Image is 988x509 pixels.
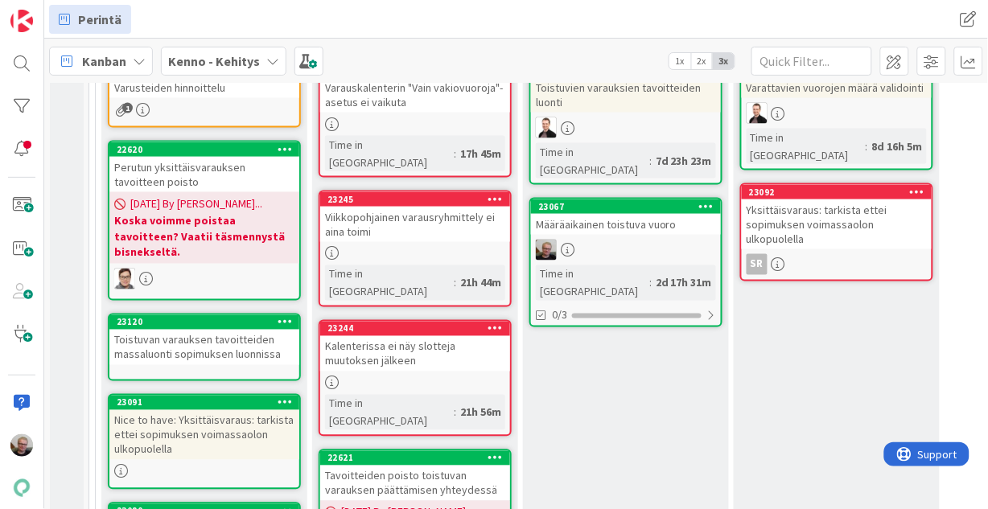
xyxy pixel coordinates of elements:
[325,265,454,301] div: Time in [GEOGRAPHIC_DATA]
[456,274,505,292] div: 21h 44m
[327,194,510,205] div: 23245
[168,53,260,69] b: Kenno - Kehitys
[108,314,301,381] a: 23120Toistuvan varauksen tavoitteiden massaluonti sopimuksen luonnissa
[319,191,512,307] a: 23245Viikkopohjainen varausryhmittely ei aina toimiTime in [GEOGRAPHIC_DATA]:21h 44m
[866,138,868,155] span: :
[122,103,133,113] span: 1
[531,199,721,214] div: 23067
[751,47,872,76] input: Quick Filter...
[454,404,456,421] span: :
[109,142,299,157] div: 22620
[691,53,713,69] span: 2x
[109,315,299,365] div: 23120Toistuvan varauksen tavoitteiden massaluonti sopimuksen luonnissa
[117,144,299,155] div: 22620
[320,451,510,466] div: 22621
[320,466,510,501] div: Tavoitteiden poisto toistuvan varauksen päättämisen yhteydessä
[320,192,510,207] div: 23245
[320,63,510,113] div: Varauskalenterin "Vain vakiovuoroja"-asetus ei vaikuta
[749,187,932,198] div: 23092
[529,61,722,185] a: Toistuvien varauksien tavoitteiden luontiVPTime in [GEOGRAPHIC_DATA]:7d 23h 23m
[536,117,557,138] img: VP
[109,330,299,365] div: Toistuvan varauksen tavoitteiden massaluonti sopimuksen luonnissa
[742,103,932,124] div: VP
[325,395,454,430] div: Time in [GEOGRAPHIC_DATA]
[109,157,299,192] div: Perutun yksittäisvarauksen tavoitteen poisto
[740,61,933,170] a: Varattavien vuorojen määrä validointiVPTime in [GEOGRAPHIC_DATA]:8d 16h 5m
[10,10,33,32] img: Visit kanbanzone.com
[320,451,510,501] div: 22621Tavoitteiden poisto toistuvan varauksen päättämisen yhteydessä
[82,51,126,71] span: Kanban
[456,404,505,421] div: 21h 56m
[319,320,512,437] a: 23244Kalenterissa ei näy slotteja muutoksen jälkeenTime in [GEOGRAPHIC_DATA]:21h 56m
[130,195,262,212] span: [DATE] By [PERSON_NAME]...
[454,274,456,292] span: :
[327,323,510,335] div: 23244
[868,138,927,155] div: 8d 16h 5m
[652,274,716,292] div: 2d 17h 31m
[327,453,510,464] div: 22621
[108,394,301,490] a: 23091Nice to have: Yksittäisvaraus: tarkista ettei sopimuksen voimassaolon ulkopuolella
[117,317,299,328] div: 23120
[747,254,768,275] div: SR
[536,240,557,261] img: JH
[742,254,932,275] div: SR
[320,322,510,336] div: 23244
[108,61,301,128] a: Varusteiden hinnoittelu
[78,10,121,29] span: Perintä
[649,152,652,170] span: :
[531,63,721,113] div: Toistuvien varauksien tavoitteiden luonti
[456,145,505,162] div: 17h 45m
[742,185,932,199] div: 23092
[109,269,299,289] div: SM
[742,77,932,98] div: Varattavien vuorojen määrä validointi
[742,185,932,249] div: 23092Yksittäisvaraus: tarkista ettei sopimuksen voimassaolon ulkopuolella
[109,77,299,98] div: Varusteiden hinnoittelu
[10,477,33,499] img: avatar
[109,142,299,192] div: 22620Perutun yksittäisvarauksen tavoitteen poisto
[713,53,735,69] span: 3x
[320,207,510,242] div: Viikkopohjainen varausryhmittely ei aina toimi
[552,307,567,324] span: 0/3
[117,397,299,408] div: 23091
[531,240,721,261] div: JH
[320,322,510,371] div: 23244Kalenterissa ei näy slotteja muutoksen jälkeen
[747,129,866,164] div: Time in [GEOGRAPHIC_DATA]
[536,265,649,301] div: Time in [GEOGRAPHIC_DATA]
[10,434,33,457] img: JH
[49,5,131,34] a: Perintä
[531,199,721,235] div: 23067Määräaikainen toistuva vuoro
[114,269,135,289] img: SM
[320,192,510,242] div: 23245Viikkopohjainen varausryhmittely ei aina toimi
[652,152,716,170] div: 7d 23h 23m
[109,410,299,460] div: Nice to have: Yksittäisvaraus: tarkista ettei sopimuksen voimassaolon ulkopuolella
[34,2,73,22] span: Support
[529,198,722,327] a: 23067Määräaikainen toistuva vuoroJHTime in [GEOGRAPHIC_DATA]:2d 17h 31m0/3
[742,199,932,249] div: Yksittäisvaraus: tarkista ettei sopimuksen voimassaolon ulkopuolella
[325,136,454,171] div: Time in [GEOGRAPHIC_DATA]
[531,214,721,235] div: Määräaikainen toistuva vuoro
[531,77,721,113] div: Toistuvien varauksien tavoitteiden luonti
[109,396,299,410] div: 23091
[531,117,721,138] div: VP
[454,145,456,162] span: :
[740,183,933,281] a: 23092Yksittäisvaraus: tarkista ettei sopimuksen voimassaolon ulkopuolellaSR
[114,212,294,261] b: Koska voimme poistaa tavoitteen? Vaatii täsmennystä bisnekseltä.
[320,77,510,113] div: Varauskalenterin "Vain vakiovuoroja"-asetus ei vaikuta
[649,274,652,292] span: :
[538,201,721,212] div: 23067
[108,141,301,301] a: 22620Perutun yksittäisvarauksen tavoitteen poisto[DATE] By [PERSON_NAME]...Koska voimme poistaa t...
[747,103,768,124] img: VP
[319,61,512,178] a: Varauskalenterin "Vain vakiovuoroja"-asetus ei vaikutaTime in [GEOGRAPHIC_DATA]:17h 45m
[536,143,649,179] div: Time in [GEOGRAPHIC_DATA]
[320,336,510,371] div: Kalenterissa ei näy slotteja muutoksen jälkeen
[669,53,691,69] span: 1x
[109,396,299,460] div: 23091Nice to have: Yksittäisvaraus: tarkista ettei sopimuksen voimassaolon ulkopuolella
[109,315,299,330] div: 23120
